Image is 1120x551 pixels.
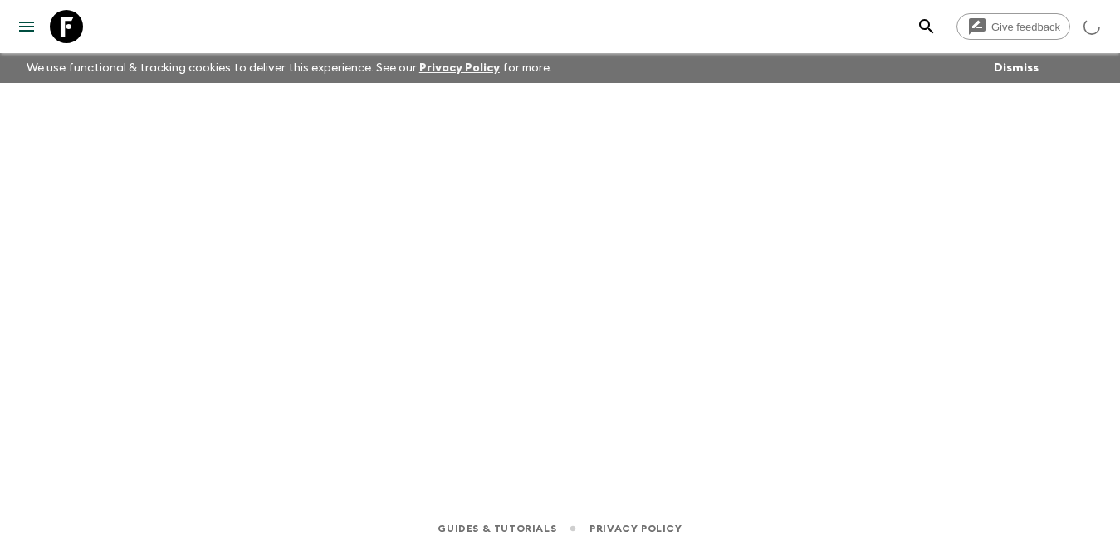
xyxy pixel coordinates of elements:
button: search adventures [910,10,943,43]
button: Dismiss [990,56,1043,80]
p: We use functional & tracking cookies to deliver this experience. See our for more. [20,53,559,83]
a: Give feedback [956,13,1070,40]
a: Guides & Tutorials [438,519,556,538]
a: Privacy Policy [589,519,682,538]
span: Give feedback [982,21,1069,33]
a: Privacy Policy [419,62,500,74]
button: menu [10,10,43,43]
